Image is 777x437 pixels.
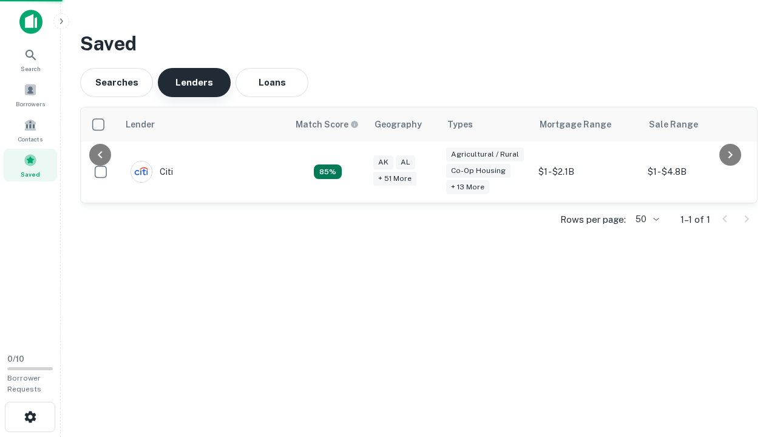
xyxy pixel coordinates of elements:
[19,10,42,34] img: capitalize-icon.png
[7,354,24,364] span: 0 / 10
[446,147,524,161] div: Agricultural / Rural
[18,134,42,144] span: Contacts
[4,149,57,181] a: Saved
[373,172,416,186] div: + 51 more
[631,211,661,228] div: 50
[446,164,511,178] div: Co-op Housing
[642,141,751,203] td: $1 - $4.8B
[4,78,57,111] a: Borrowers
[680,212,710,227] p: 1–1 of 1
[126,117,155,132] div: Lender
[4,43,57,76] a: Search
[21,64,41,73] span: Search
[118,107,288,141] th: Lender
[642,107,751,141] th: Sale Range
[373,155,393,169] div: AK
[440,107,532,141] th: Types
[16,99,45,109] span: Borrowers
[131,161,152,182] img: picture
[21,169,40,179] span: Saved
[716,340,777,398] iframe: Chat Widget
[7,374,41,393] span: Borrower Requests
[296,118,359,131] div: Capitalize uses an advanced AI algorithm to match your search with the best lender. The match sco...
[532,107,642,141] th: Mortgage Range
[4,113,57,146] a: Contacts
[446,180,489,194] div: + 13 more
[296,118,356,131] h6: Match Score
[80,68,153,97] button: Searches
[131,161,173,183] div: Citi
[314,164,342,179] div: Capitalize uses an advanced AI algorithm to match your search with the best lender. The match sco...
[80,29,758,58] h3: Saved
[236,68,308,97] button: Loans
[532,141,642,203] td: $1 - $2.1B
[540,117,611,132] div: Mortgage Range
[649,117,698,132] div: Sale Range
[396,155,415,169] div: AL
[560,212,626,227] p: Rows per page:
[375,117,422,132] div: Geography
[288,107,367,141] th: Capitalize uses an advanced AI algorithm to match your search with the best lender. The match sco...
[158,68,231,97] button: Lenders
[367,107,440,141] th: Geography
[447,117,473,132] div: Types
